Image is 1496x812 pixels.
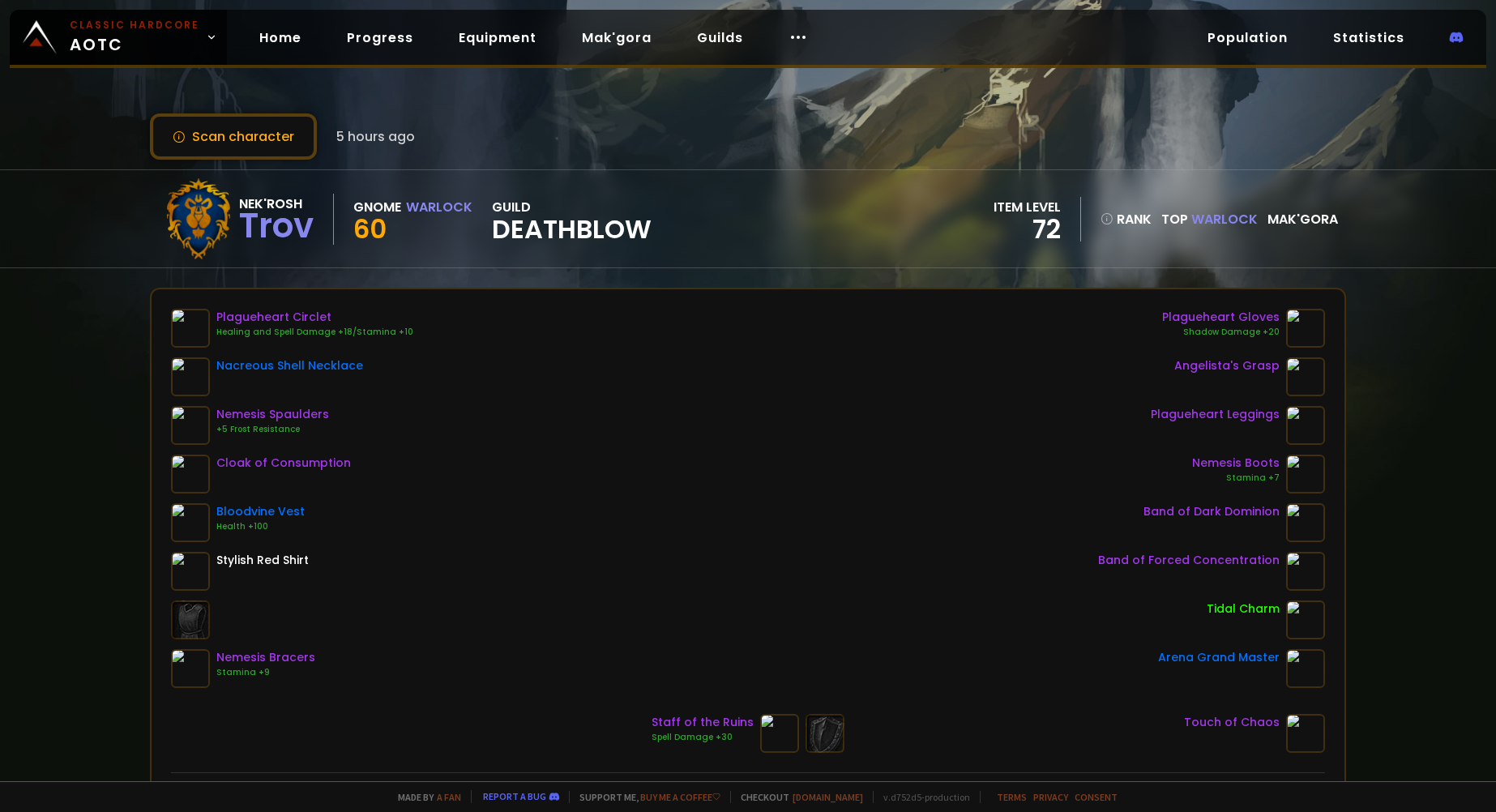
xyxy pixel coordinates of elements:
img: item-19434 [1286,503,1325,542]
span: Warlock [1191,210,1258,229]
a: Report a bug [483,790,546,802]
div: Mak'gora [1267,209,1338,229]
div: Stylish Red Shirt [216,552,309,569]
img: item-19024 [1286,649,1325,688]
div: Band of Dark Dominion [1143,503,1280,520]
div: guild [492,197,652,241]
div: +5 Frost Resistance [216,423,329,436]
a: Mak'gora [569,21,665,54]
div: rank [1101,209,1152,229]
img: item-22403 [171,357,210,396]
span: Made by [388,791,461,803]
span: 60 [353,211,387,247]
div: Band of Forced Concentration [1098,552,1280,569]
img: item-22506 [171,309,210,348]
div: Plagueheart Leggings [1151,406,1280,423]
div: Arena Grand Master [1158,649,1280,666]
div: Tidal Charm [1207,600,1280,618]
div: Stamina +7 [1192,472,1280,485]
div: Stamina +9 [216,666,315,679]
img: item-4330 [171,552,210,591]
a: Guilds [684,21,756,54]
span: v. d752d5 - production [873,791,970,803]
a: Equipment [446,21,549,54]
div: Touch of Chaos [1184,714,1280,731]
div: 72 [994,217,1061,241]
span: Checkout [730,791,863,803]
img: item-19857 [171,455,210,494]
div: Cloak of Consumption [216,455,351,472]
div: Trov [239,214,314,238]
a: Home [246,21,314,54]
img: item-19403 [1286,552,1325,591]
div: Nacreous Shell Necklace [216,357,363,374]
div: Warlock [406,197,472,217]
a: a fan [437,791,461,803]
div: Bloodvine Vest [216,503,305,520]
a: Terms [997,791,1027,803]
div: Plagueheart Gloves [1162,309,1280,326]
div: item level [994,197,1061,217]
a: [DOMAIN_NAME] [793,791,863,803]
div: Gnome [353,197,401,217]
span: Support me, [569,791,720,803]
div: Health +100 [216,520,305,533]
span: DeathBlow [492,217,652,241]
div: Nemesis Boots [1192,455,1280,472]
small: Classic Hardcore [70,18,199,32]
div: Nemesis Spaulders [216,406,329,423]
div: Healing and Spell Damage +18/Stamina +10 [216,326,413,339]
div: Spell Damage +30 [652,731,754,744]
span: 5 hours ago [336,126,415,147]
a: Statistics [1320,21,1417,54]
img: item-1404 [1286,600,1325,639]
img: item-21452 [760,714,799,753]
span: AOTC [70,18,199,57]
div: Plagueheart Circlet [216,309,413,326]
div: Top [1161,209,1258,229]
img: item-16932 [171,406,210,445]
a: Buy me a coffee [640,791,720,803]
div: Staff of the Ruins [652,714,754,731]
a: Privacy [1033,791,1068,803]
div: Shadow Damage +20 [1162,326,1280,339]
button: Scan character [150,113,317,160]
a: Progress [334,21,426,54]
img: item-22509 [1286,309,1325,348]
img: item-19388 [1286,357,1325,396]
a: Population [1195,21,1301,54]
img: item-19682 [171,503,210,542]
div: Nek'Rosh [239,194,314,214]
img: item-16934 [171,649,210,688]
div: Nemesis Bracers [216,649,315,666]
img: item-19861 [1286,714,1325,753]
a: Classic HardcoreAOTC [10,10,227,65]
img: item-16927 [1286,455,1325,494]
img: item-22505 [1286,406,1325,445]
div: Angelista's Grasp [1174,357,1280,374]
a: Consent [1075,791,1118,803]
